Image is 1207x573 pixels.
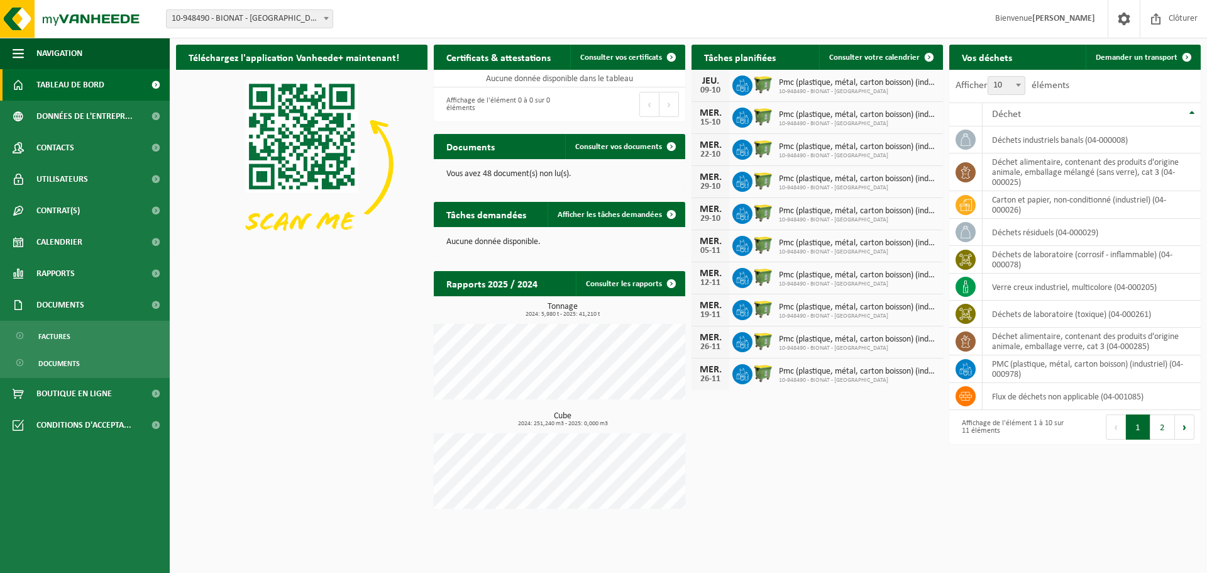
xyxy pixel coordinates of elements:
span: Pmc (plastique, métal, carton boisson) (industriel) [779,174,937,184]
span: Factures [38,325,70,348]
div: 15-10 [698,118,723,127]
strong: [PERSON_NAME] [1032,14,1095,23]
td: PMC (plastique, métal, carton boisson) (industriel) (04-000978) [983,355,1201,383]
span: Pmc (plastique, métal, carton boisson) (industriel) [779,206,937,216]
div: MER. [698,365,723,375]
span: Contacts [36,132,74,164]
span: 10-948490 - BIONAT - [GEOGRAPHIC_DATA] [779,184,937,192]
div: 26-11 [698,375,723,384]
div: Affichage de l'élément 1 à 10 sur 11 éléments [956,413,1069,441]
span: Pmc (plastique, métal, carton boisson) (industriel) [779,78,937,88]
img: WB-1100-HPE-GN-50 [752,330,774,352]
img: WB-1100-HPE-GN-50 [752,362,774,384]
img: WB-1100-HPE-GN-50 [752,74,774,95]
a: Documents [3,351,167,375]
span: 10-948490 - BIONAT - [GEOGRAPHIC_DATA] [779,313,937,320]
td: déchets résiduels (04-000029) [983,219,1201,246]
span: 10-948490 - BIONAT - [GEOGRAPHIC_DATA] [779,345,937,352]
h3: Cube [440,412,685,427]
img: WB-1100-HPE-GN-50 [752,170,774,191]
span: 10-948490 - BIONAT - [GEOGRAPHIC_DATA] [779,377,937,384]
td: déchet alimentaire, contenant des produits d'origine animale, emballage verre, cat 3 (04-000285) [983,328,1201,355]
h2: Certificats & attestations [434,45,563,69]
img: WB-1100-HPE-GN-50 [752,298,774,320]
div: Affichage de l'élément 0 à 0 sur 0 éléments [440,91,553,118]
span: Pmc (plastique, métal, carton boisson) (industriel) [779,238,937,248]
h2: Rapports 2025 / 2024 [434,271,550,296]
span: Documents [36,289,84,321]
a: Consulter vos documents [565,134,684,159]
div: 12-11 [698,279,723,287]
span: 10-948490 - BIONAT - NAMUR - SUARLÉE [166,9,333,28]
span: Pmc (plastique, métal, carton boisson) (industriel) [779,110,937,120]
div: MER. [698,108,723,118]
span: Pmc (plastique, métal, carton boisson) (industriel) [779,142,937,152]
span: Calendrier [36,226,82,258]
h2: Téléchargez l'application Vanheede+ maintenant! [176,45,412,69]
span: Consulter vos documents [575,143,662,151]
span: Contrat(s) [36,195,80,226]
span: Pmc (plastique, métal, carton boisson) (industriel) [779,367,937,377]
img: WB-1100-HPE-GN-50 [752,234,774,255]
span: 10-948490 - BIONAT - [GEOGRAPHIC_DATA] [779,281,937,288]
div: MER. [698,301,723,311]
a: Consulter les rapports [576,271,684,296]
button: 1 [1126,414,1150,440]
div: MER. [698,269,723,279]
span: Consulter vos certificats [580,53,662,62]
div: MER. [698,140,723,150]
span: Rapports [36,258,75,289]
td: déchets de laboratoire (corrosif - inflammable) (04-000078) [983,246,1201,274]
div: 29-10 [698,182,723,191]
span: 2024: 5,980 t - 2025: 41,210 t [440,311,685,318]
h2: Tâches planifiées [692,45,788,69]
span: Pmc (plastique, métal, carton boisson) (industriel) [779,335,937,345]
span: Données de l'entrepr... [36,101,133,132]
span: Tableau de bord [36,69,104,101]
img: WB-1100-HPE-GN-50 [752,202,774,223]
span: Demander un transport [1096,53,1177,62]
a: Afficher les tâches demandées [548,202,684,227]
span: Boutique en ligne [36,378,112,409]
div: MER. [698,172,723,182]
span: Utilisateurs [36,164,88,195]
td: carton et papier, non-conditionné (industriel) (04-000026) [983,191,1201,219]
div: 22-10 [698,150,723,159]
span: Pmc (plastique, métal, carton boisson) (industriel) [779,303,937,313]
span: Navigation [36,38,82,69]
td: déchet alimentaire, contenant des produits d'origine animale, emballage mélangé (sans verre), cat... [983,153,1201,191]
h3: Tonnage [440,303,685,318]
td: déchets de laboratoire (toxique) (04-000261) [983,301,1201,328]
span: 10-948490 - BIONAT - [GEOGRAPHIC_DATA] [779,248,937,256]
span: Documents [38,352,80,376]
span: 2024: 251,240 m3 - 2025: 0,000 m3 [440,421,685,427]
button: Previous [639,92,659,117]
h2: Vos déchets [949,45,1025,69]
span: Consulter votre calendrier [829,53,920,62]
td: Aucune donnée disponible dans le tableau [434,70,685,87]
div: 26-11 [698,343,723,352]
h2: Tâches demandées [434,202,539,226]
td: déchets industriels banals (04-000008) [983,126,1201,153]
a: Demander un transport [1086,45,1199,70]
td: flux de déchets non applicable (04-001085) [983,383,1201,410]
button: 2 [1150,414,1175,440]
p: Aucune donnée disponible. [446,238,673,247]
div: MER. [698,333,723,343]
div: 29-10 [698,214,723,223]
a: Factures [3,324,167,348]
button: Previous [1106,414,1126,440]
span: 10-948490 - BIONAT - [GEOGRAPHIC_DATA] [779,88,937,96]
button: Next [1175,414,1194,440]
div: MER. [698,204,723,214]
label: Afficher éléments [956,81,1069,91]
span: 10 [988,76,1025,95]
div: 09-10 [698,86,723,95]
span: Pmc (plastique, métal, carton boisson) (industriel) [779,270,937,281]
img: WB-1100-HPE-GN-50 [752,138,774,159]
div: MER. [698,236,723,247]
div: 05-11 [698,247,723,255]
td: verre creux industriel, multicolore (04-000205) [983,274,1201,301]
span: Déchet [992,109,1021,120]
span: 10-948490 - BIONAT - [GEOGRAPHIC_DATA] [779,120,937,128]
